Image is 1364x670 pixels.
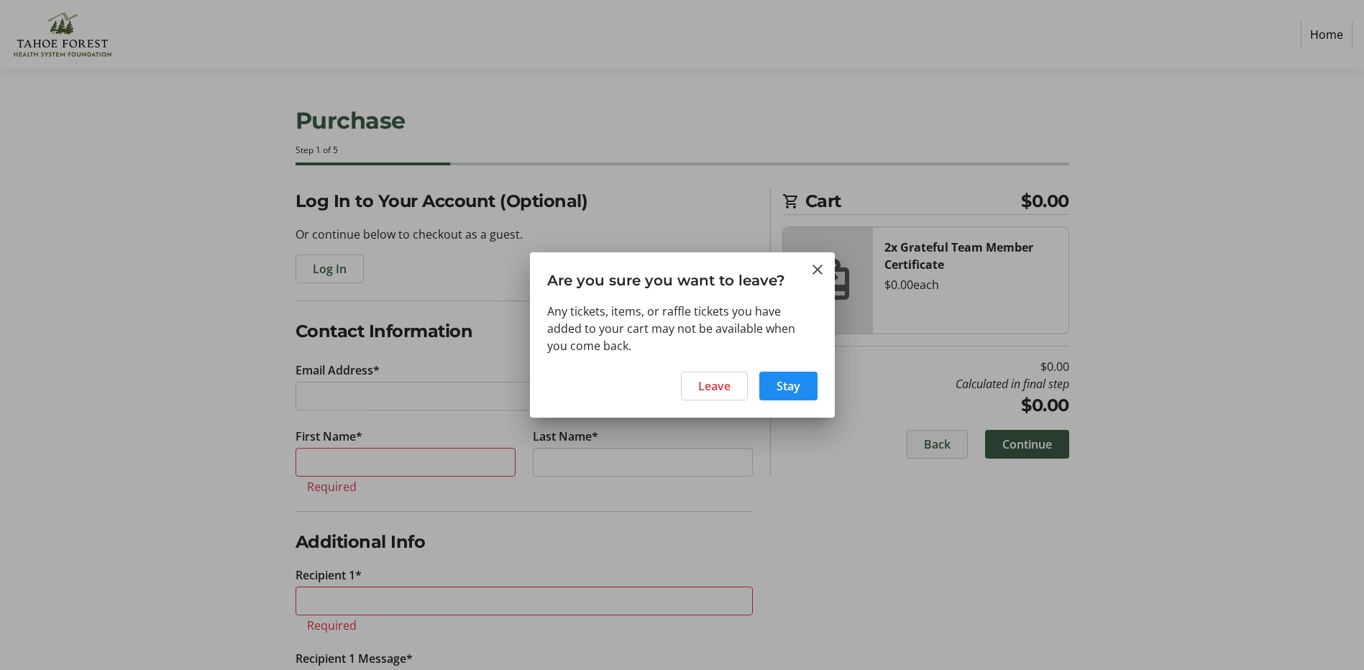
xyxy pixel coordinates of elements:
[777,377,800,395] span: Stay
[547,303,818,354] div: Any tickets, items, or raffle tickets you have added to your cart may not be available when you c...
[681,372,748,400] button: Leave
[759,372,818,400] button: Stay
[698,377,731,395] span: Leave
[809,261,826,278] button: Close
[530,252,835,302] h3: Are you sure you want to leave?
